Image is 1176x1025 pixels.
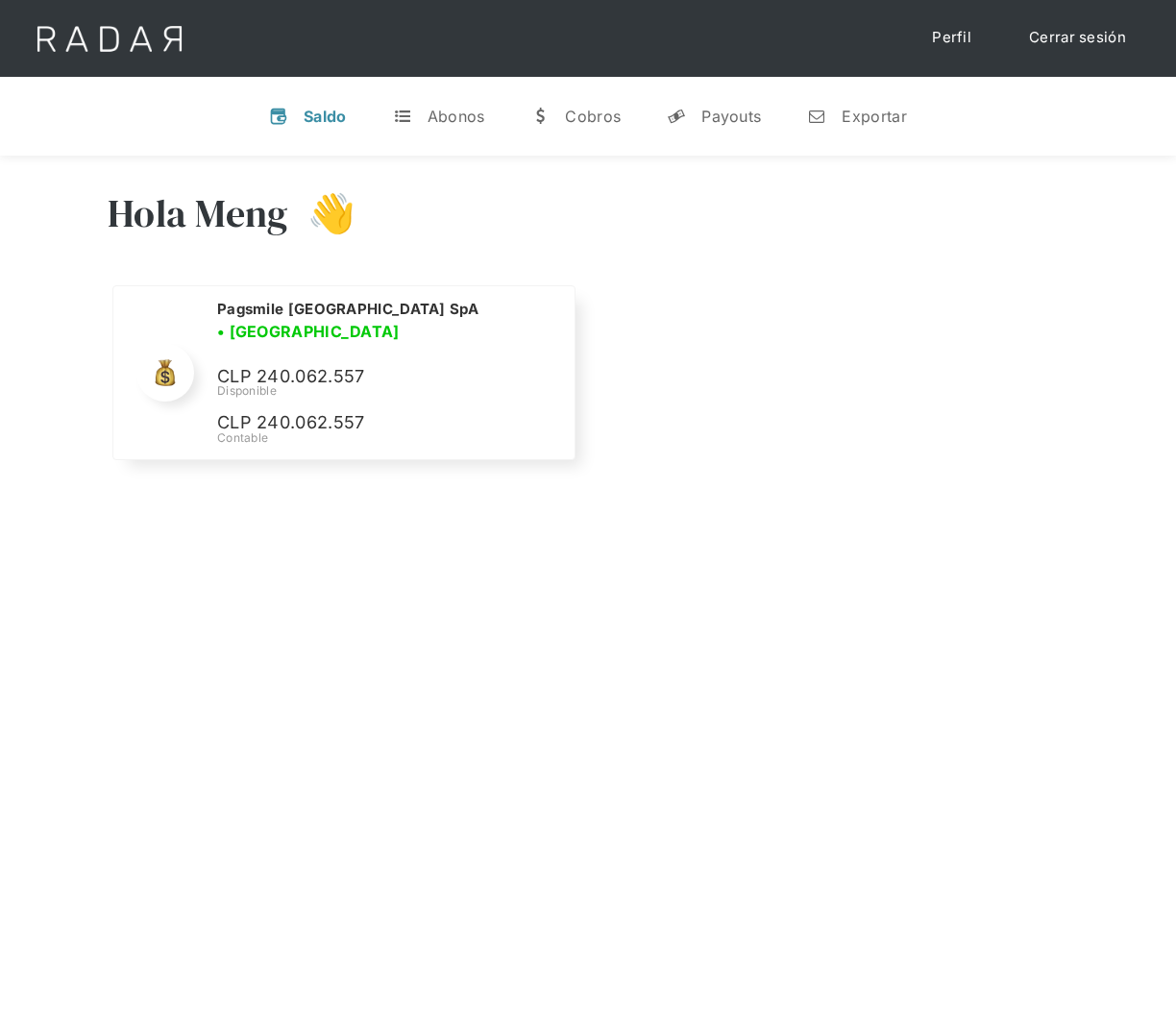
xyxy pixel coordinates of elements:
[1010,19,1145,57] a: Cerrar sesión
[217,409,505,437] p: CLP 240.062.557
[701,107,761,126] div: Payouts
[565,107,621,126] div: Cobros
[913,19,991,57] a: Perfil
[530,107,550,126] div: w
[428,107,485,126] div: Abonos
[807,107,826,126] div: n
[288,189,355,237] h3: 👋
[667,107,686,126] div: y
[217,382,551,400] div: Disponible
[217,363,505,391] p: CLP 240.062.557
[217,429,551,447] div: Contable
[304,107,347,126] div: Saldo
[393,107,412,126] div: t
[108,189,288,237] h3: Hola Meng
[217,320,400,343] h3: • [GEOGRAPHIC_DATA]
[217,300,478,319] h2: Pagsmile [GEOGRAPHIC_DATA] SpA
[842,107,906,126] div: Exportar
[269,107,288,126] div: v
